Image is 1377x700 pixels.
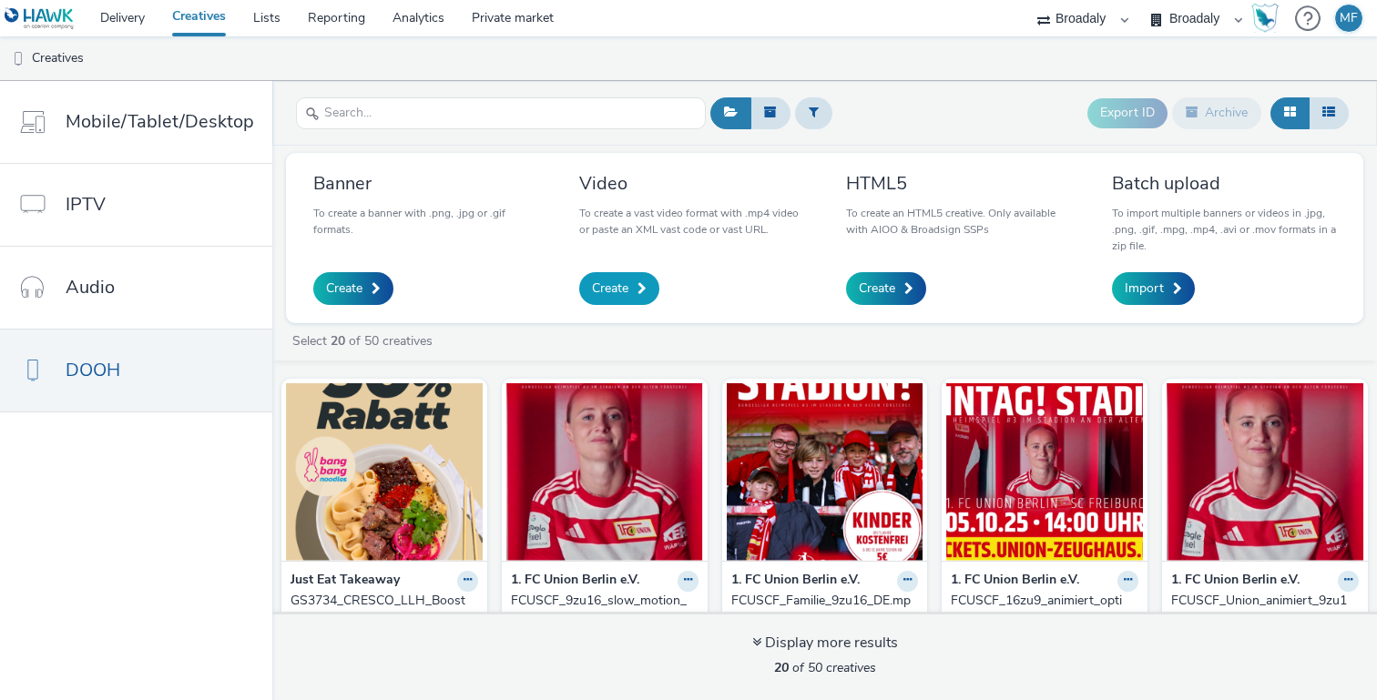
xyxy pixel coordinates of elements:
a: FCUSCF_9zu16_slow_motion_6sec.mp4 [511,592,699,629]
strong: Just Eat Takeaway [291,571,400,592]
a: Hawk Academy [1251,4,1286,33]
p: To create a banner with .png, .jpg or .gif formats. [313,205,537,238]
input: Search... [296,97,706,129]
p: To import multiple banners or videos in .jpg, .png, .gif, .mpg, .mp4, .avi or .mov formats in a z... [1112,205,1336,254]
h3: Banner [313,171,537,196]
strong: 1. FC Union Berlin e.V. [951,571,1079,592]
a: FCUSCF_Familie_9zu16_DE.mp4 [731,592,919,629]
h3: Video [579,171,803,196]
a: Create [846,272,926,305]
a: Import [1112,272,1195,305]
span: Mobile/Tablet/Desktop [66,108,254,135]
span: Create [859,279,895,298]
a: FCUSCF_Union_animiert_9zu16_optimized.mp4 [1171,592,1359,629]
div: FCUSCF_9zu16_slow_motion_6sec.mp4 [511,592,691,629]
strong: 1. FC Union Berlin e.V. [511,571,639,592]
a: Select of 50 creatives [291,332,440,350]
div: FCUSCF_Familie_9zu16_DE.mp4 [731,592,912,629]
button: Export ID [1087,98,1168,127]
h3: Batch upload [1112,171,1336,196]
span: Import [1125,279,1164,298]
button: Archive [1172,97,1261,128]
h3: HTML5 [846,171,1070,196]
img: GS3734_CRESCO_LLH_Boost_Pilot_DOOH_1080x1920_V2_Bangbang visual [286,383,483,561]
img: FCUSCF_16zu9_animiert_optimized visual [946,383,1143,561]
span: Audio [66,274,115,300]
img: Hawk Academy [1251,4,1279,33]
button: Table [1309,97,1349,128]
div: MF [1340,5,1358,32]
a: GS3734_CRESCO_LLH_Boost_Pilot_DOOH_1080x1920_V2_Bangbang [291,592,478,647]
img: undefined Logo [5,7,75,30]
div: FCUSCF_Union_animiert_9zu16_optimized.mp4 [1171,592,1351,629]
img: FCUSCF_Union_animiert_9zu16_optimized.mp4 visual [1167,383,1363,561]
span: of 50 creatives [774,659,876,676]
a: Create [313,272,393,305]
a: FCUSCF_16zu9_animiert_optimized [951,592,1138,629]
strong: 20 [331,332,345,350]
img: dooh [9,50,27,68]
strong: 1. FC Union Berlin e.V. [1171,571,1300,592]
strong: 20 [774,659,789,676]
img: FCUSCF_Familie_9zu16_DE.mp4 visual [727,383,923,561]
p: To create a vast video format with .mp4 video or paste an XML vast code or vast URL. [579,205,803,238]
span: Create [326,279,362,298]
img: FCUSCF_9zu16_slow_motion_6sec.mp4 visual [506,383,703,561]
p: To create an HTML5 creative. Only available with AIOO & Broadsign SSPs [846,205,1070,238]
div: Display more results [752,633,898,654]
span: DOOH [66,357,120,383]
a: Create [579,272,659,305]
span: IPTV [66,191,106,218]
strong: 1. FC Union Berlin e.V. [731,571,860,592]
div: GS3734_CRESCO_LLH_Boost_Pilot_DOOH_1080x1920_V2_Bangbang [291,592,471,647]
div: FCUSCF_16zu9_animiert_optimized [951,592,1131,629]
span: Create [592,279,628,298]
button: Grid [1270,97,1310,128]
